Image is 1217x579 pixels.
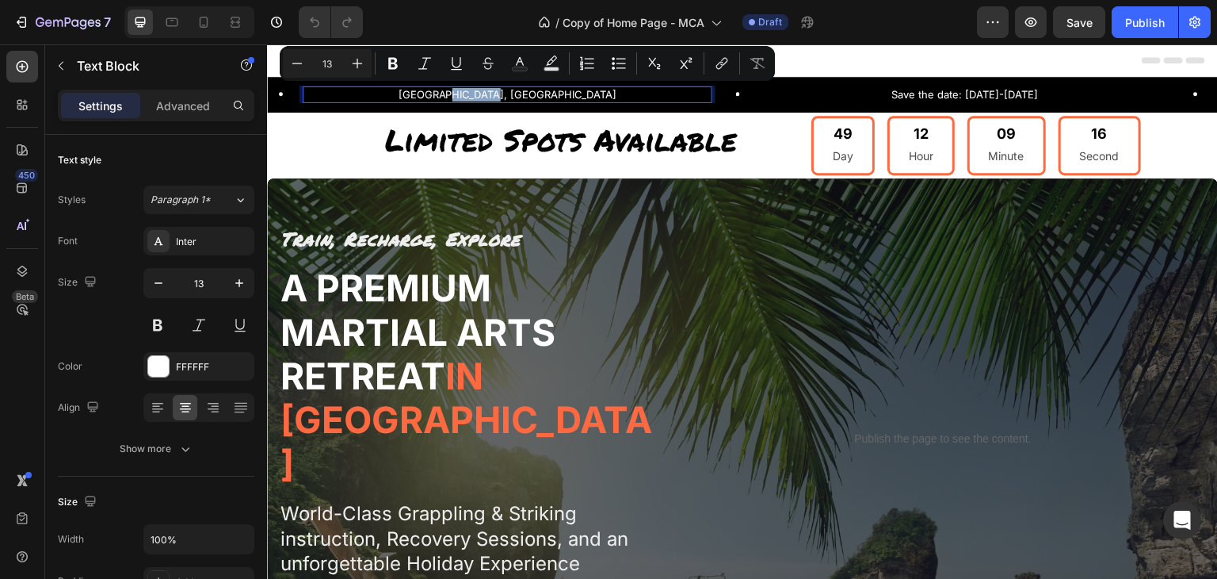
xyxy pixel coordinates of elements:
[12,290,38,303] div: Beta
[722,80,757,98] div: 09
[566,102,586,121] p: Day
[813,80,853,98] div: 16
[1163,501,1201,539] div: Open Intercom Messenger
[58,234,78,248] div: Font
[58,272,100,293] div: Size
[267,44,1217,579] iframe: Design area
[1125,14,1165,31] div: Publish
[104,13,111,32] p: 7
[1066,16,1093,29] span: Save
[555,14,559,31] span: /
[143,186,254,214] button: Paragraph 1*
[176,235,250,249] div: Inter
[1112,6,1178,38] button: Publish
[13,181,254,207] strong: Train, Recharge, Explore
[58,435,254,463] button: Show more
[642,102,666,121] p: Hour
[156,98,210,114] p: Advanced
[144,525,254,554] input: Auto
[1053,6,1105,38] button: Save
[12,220,387,443] h2: A premium martial arts retreat
[58,193,86,207] div: Styles
[280,46,775,81] div: Editor contextual toolbar
[722,102,757,121] p: Minute
[58,153,101,167] div: Text style
[58,492,100,513] div: Size
[566,80,586,98] div: 49
[77,56,212,75] p: Text Block
[151,193,211,207] span: Paragraph 1*
[413,386,939,403] p: Publish the page to see the content.
[6,6,118,38] button: 7
[58,359,82,374] div: Color
[15,169,38,182] div: 450
[13,309,385,441] span: in [GEOGRAPHIC_DATA]
[176,360,250,374] div: FFFFFF
[58,397,102,419] div: Align
[13,457,386,531] p: World-Class Grappling & Striking instruction, Recovery Sessions, and an unforgettable Holiday Exp...
[813,102,853,121] p: Second
[120,441,193,457] div: Show more
[58,532,84,546] div: Width
[563,14,704,31] span: Copy of Home Page - MCA
[642,80,666,98] div: 12
[78,98,123,114] p: Settings
[758,15,782,29] span: Draft
[299,6,363,38] div: Undo/Redo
